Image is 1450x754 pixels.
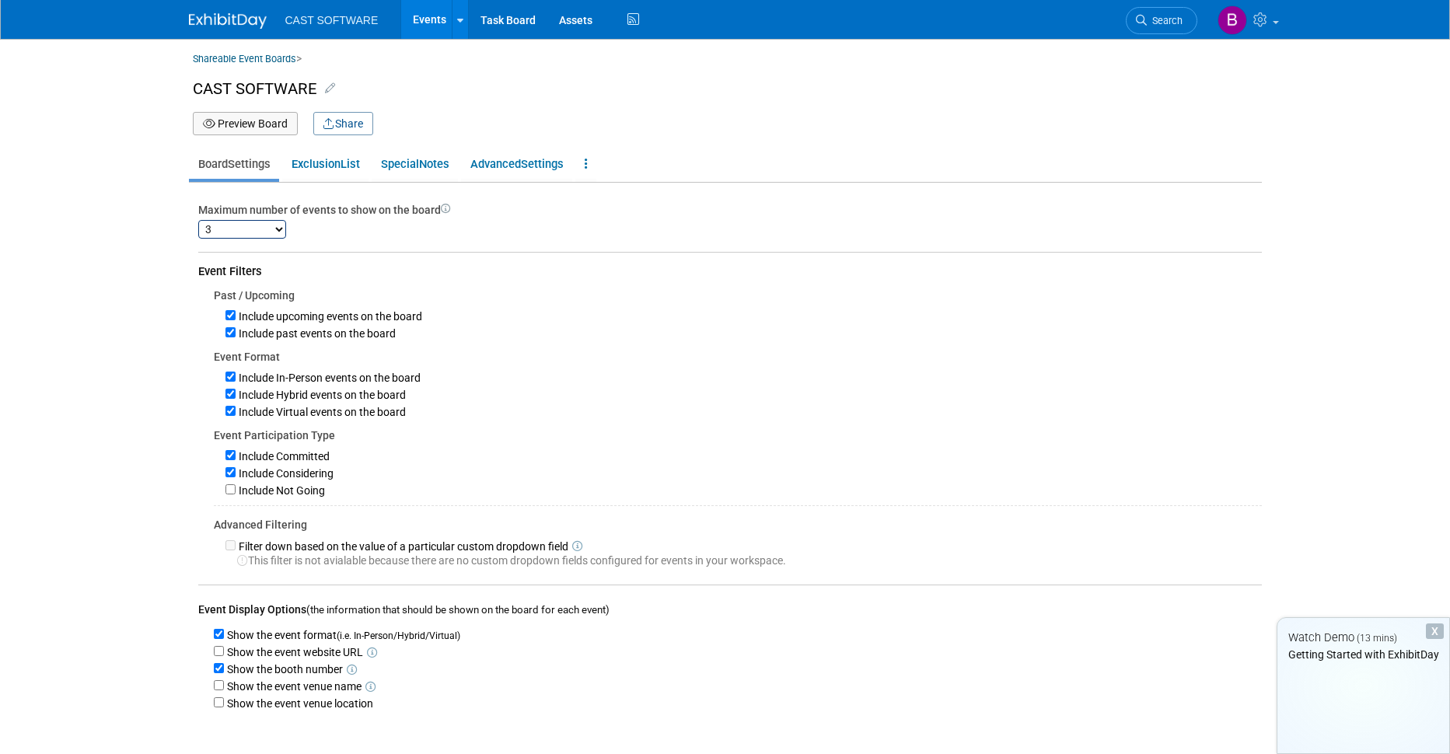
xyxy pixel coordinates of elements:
[224,646,363,658] label: Show the event website URL
[1126,7,1197,34] a: Search
[198,202,1262,218] div: Maximum number of events to show on the board
[236,310,422,323] label: Include upcoming events on the board
[372,149,458,179] a: SpecialNotes
[224,697,373,710] label: Show the event venue location
[224,680,362,693] label: Show the event venue name
[1277,647,1449,662] div: Getting Started with ExhibitDay
[193,112,298,135] button: Preview Board
[236,327,396,340] label: Include past events on the board
[224,629,460,641] label: Show the event format
[214,288,1262,303] div: Past / Upcoming
[214,517,1262,532] div: Advanced Filtering
[189,149,279,179] a: BoardSettings
[1218,5,1247,35] img: Bill Curtis
[1426,623,1444,639] div: Dismiss
[1357,633,1397,644] span: (13 mins)
[1277,630,1449,646] div: Watch Demo
[198,602,1262,618] div: Event Display Options
[193,79,317,98] span: CAST SOFTWARE
[461,149,572,179] a: AdvancedSettings
[337,630,460,641] span: (i.e. In-Person/Hybrid/Virtual)
[236,372,421,384] label: Include In-Person events on the board
[236,467,334,480] label: Include Considering
[236,540,568,553] label: Filter down based on the value of a particular custom dropdown field
[282,149,369,179] a: ExclusionList
[214,428,1262,443] div: Event Participation Type
[214,349,1262,365] div: Event Format
[198,264,1262,280] div: Event Filters
[224,663,343,675] label: Show the booth number
[236,406,406,418] label: Include Virtual events on the board
[225,553,1262,568] div: This filter is not avialable because there are no custom dropdown fields configured for events in...
[189,13,267,29] img: ExhibitDay
[236,484,325,497] label: Include Not Going
[193,48,296,69] a: Shareable Event Boards
[236,389,406,401] label: Include Hybrid events on the board
[341,157,360,171] span: List
[285,14,379,26] span: CAST SOFTWARE
[381,157,419,171] span: Special
[198,157,228,171] span: Board
[236,450,330,463] label: Include Committed
[296,52,302,65] span: >
[1147,15,1183,26] span: Search
[313,112,373,135] button: Share
[521,157,564,171] span: Settings
[306,604,610,616] span: (the information that should be shown on the board for each event)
